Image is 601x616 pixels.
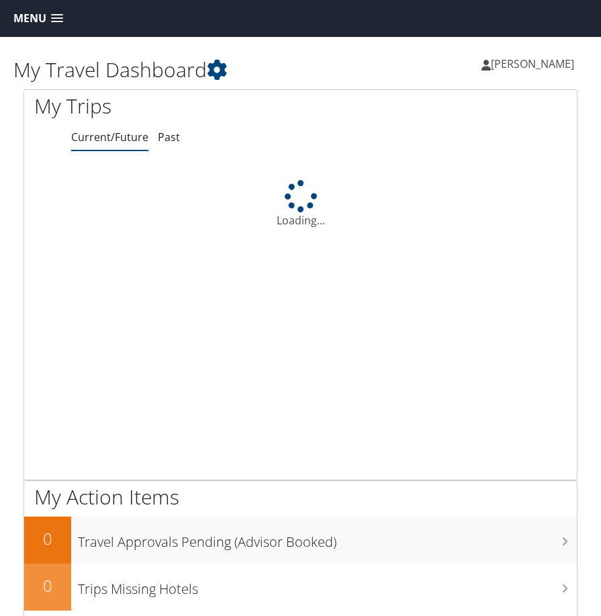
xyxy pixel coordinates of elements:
a: 0Trips Missing Hotels [24,564,577,611]
h2: 0 [24,574,71,597]
a: Past [158,130,180,144]
a: 0Travel Approvals Pending (Advisor Booked) [24,517,577,564]
h3: Trips Missing Hotels [78,573,577,599]
a: [PERSON_NAME] [481,44,588,84]
h2: 0 [24,527,71,550]
h1: My Action Items [24,483,577,511]
h1: My Trips [34,92,291,120]
span: [PERSON_NAME] [491,56,574,71]
h1: My Travel Dashboard [13,56,301,84]
span: Menu [13,12,46,25]
a: Menu [7,7,70,30]
h3: Travel Approvals Pending (Advisor Booked) [78,526,577,552]
a: Current/Future [71,130,148,144]
div: Loading... [24,180,577,228]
